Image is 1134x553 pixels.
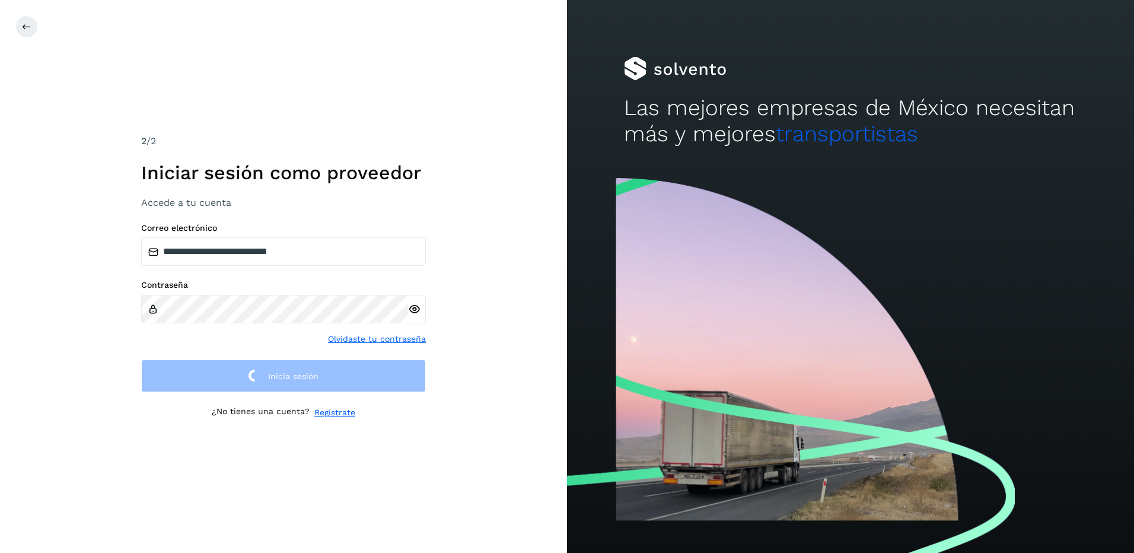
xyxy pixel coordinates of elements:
a: Regístrate [314,406,355,419]
h1: Iniciar sesión como proveedor [141,161,426,184]
h3: Accede a tu cuenta [141,197,426,208]
span: Inicia sesión [268,372,318,380]
div: /2 [141,134,426,148]
label: Correo electrónico [141,223,426,233]
span: transportistas [776,121,918,147]
span: 2 [141,135,146,147]
h2: Las mejores empresas de México necesitan más y mejores [624,95,1078,148]
button: Inicia sesión [141,360,426,392]
p: ¿No tienes una cuenta? [212,406,310,419]
label: Contraseña [141,280,426,290]
a: Olvidaste tu contraseña [328,333,426,345]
